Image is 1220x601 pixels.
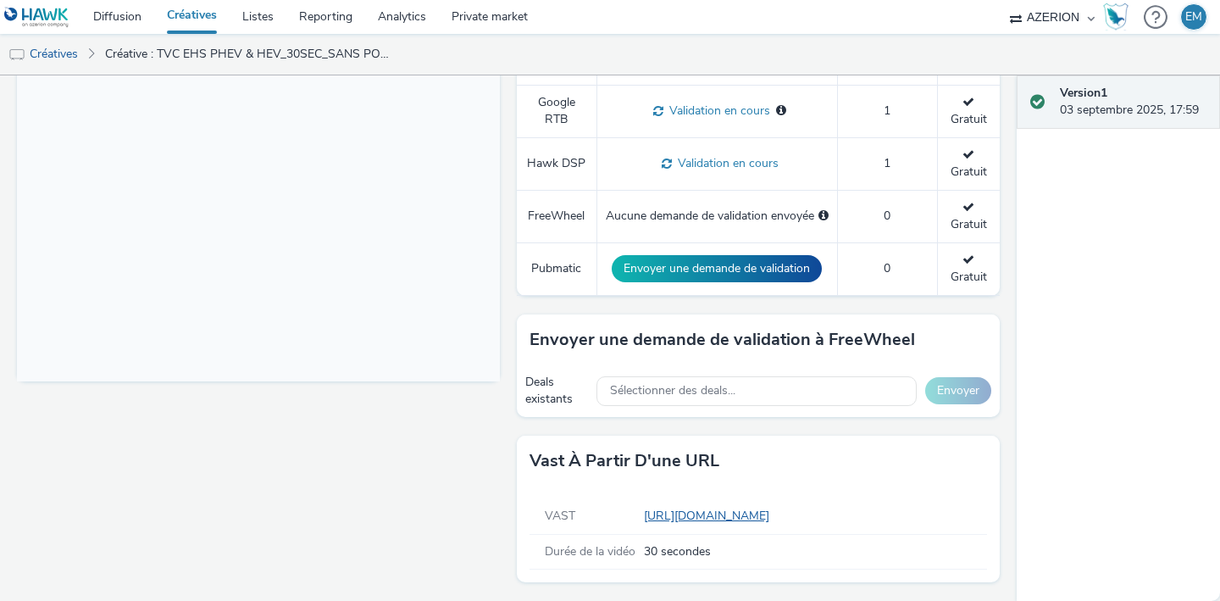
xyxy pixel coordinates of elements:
[951,147,987,180] span: Gratuit
[517,85,596,137] td: Google RTB
[8,47,25,64] img: tv
[644,508,776,524] a: [URL][DOMAIN_NAME]
[1103,3,1128,31] img: Hawk Academy
[644,543,981,560] span: 30 secondes
[1060,85,1107,101] strong: Version 1
[1060,85,1206,120] div: 03 septembre 2025, 17:59
[884,260,890,276] span: 0
[884,103,890,119] span: 1
[525,374,588,409] div: Deals existants
[951,199,987,232] span: Gratuit
[4,7,69,28] img: undefined Logo
[610,384,735,398] span: Sélectionner des deals...
[884,155,890,171] span: 1
[663,103,770,119] span: Validation en cours
[612,255,822,282] button: Envoyer une demande de validation
[1185,4,1202,30] div: EM
[97,34,402,75] a: Créative : TVC EHS PHEV & HEV_30SEC_SANS PO_VDEF_LOM transports_1.mp4 (VAST URL)
[884,208,890,224] span: 0
[672,155,779,171] span: Validation en cours
[1103,3,1135,31] a: Hawk Academy
[530,448,719,474] h3: Vast à partir d'une URL
[545,543,635,559] span: Durée de la vidéo
[545,508,575,524] span: VAST
[530,327,915,353] h3: Envoyer une demande de validation à FreeWheel
[517,190,596,242] td: FreeWheel
[951,252,987,285] span: Gratuit
[606,208,829,225] div: Aucune demande de validation envoyée
[517,242,596,295] td: Pubmatic
[517,137,596,190] td: Hawk DSP
[951,94,987,127] span: Gratuit
[818,208,829,225] div: Sélectionnez un deal ci-dessous et cliquez sur Envoyer pour envoyer une demande de validation à F...
[925,377,991,404] button: Envoyer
